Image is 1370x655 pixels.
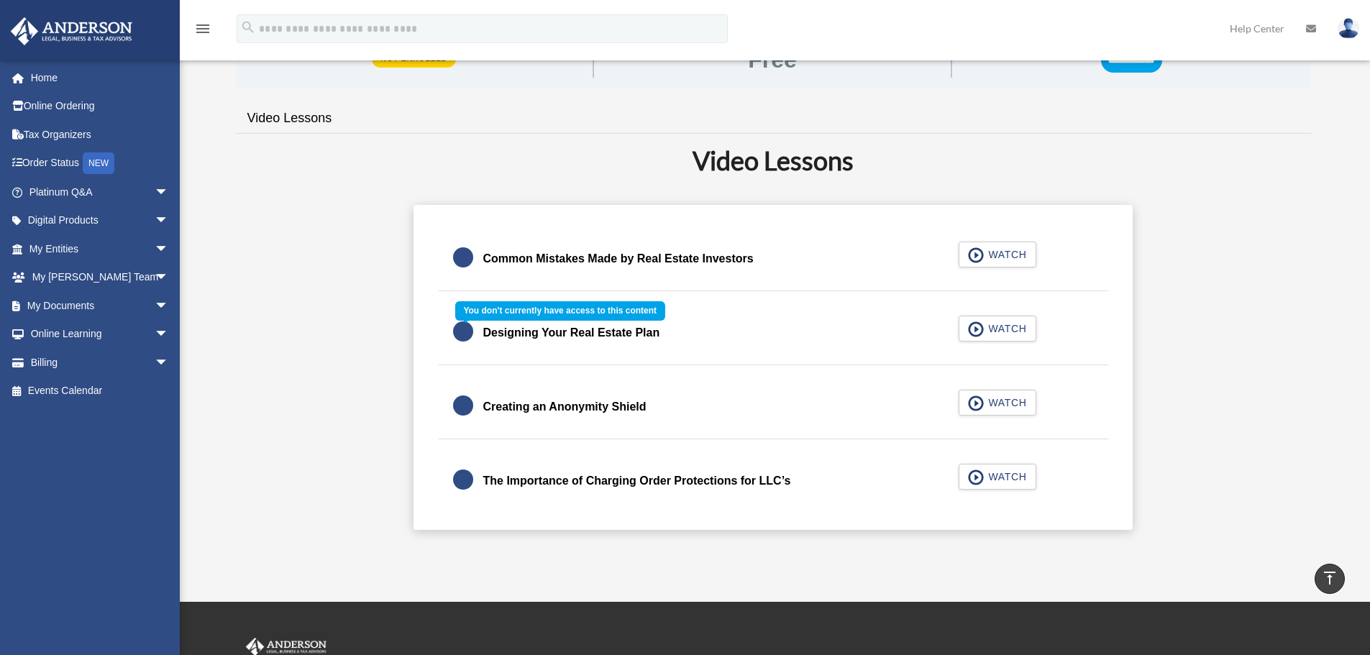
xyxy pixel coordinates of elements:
a: Digital Productsarrow_drop_down [10,206,191,235]
i: menu [194,20,211,37]
a: Tax Organizers [10,120,191,149]
a: My [PERSON_NAME] Teamarrow_drop_down [10,263,191,292]
img: Anderson Advisors Platinum Portal [6,17,137,45]
i: vertical_align_top [1321,569,1338,587]
a: Video Lessons [236,98,344,139]
a: Online Learningarrow_drop_down [10,320,191,349]
a: vertical_align_top [1315,564,1345,594]
h2: Video Lessons [245,142,1302,178]
a: Home [10,63,191,92]
a: Events Calendar [10,377,191,406]
span: arrow_drop_down [155,320,183,349]
div: NEW [83,152,114,174]
a: menu [194,25,211,37]
a: Order StatusNEW [10,149,191,178]
img: User Pic [1338,18,1359,39]
i: search [240,19,256,35]
span: arrow_drop_down [155,234,183,264]
span: arrow_drop_down [155,263,183,293]
span: Free [748,48,797,71]
a: Billingarrow_drop_down [10,348,191,377]
a: Online Ordering [10,92,191,121]
a: Platinum Q&Aarrow_drop_down [10,178,191,206]
a: My Entitiesarrow_drop_down [10,234,191,263]
span: arrow_drop_down [155,291,183,321]
span: arrow_drop_down [155,178,183,207]
span: arrow_drop_down [155,348,183,377]
span: arrow_drop_down [155,206,183,236]
a: My Documentsarrow_drop_down [10,291,191,320]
